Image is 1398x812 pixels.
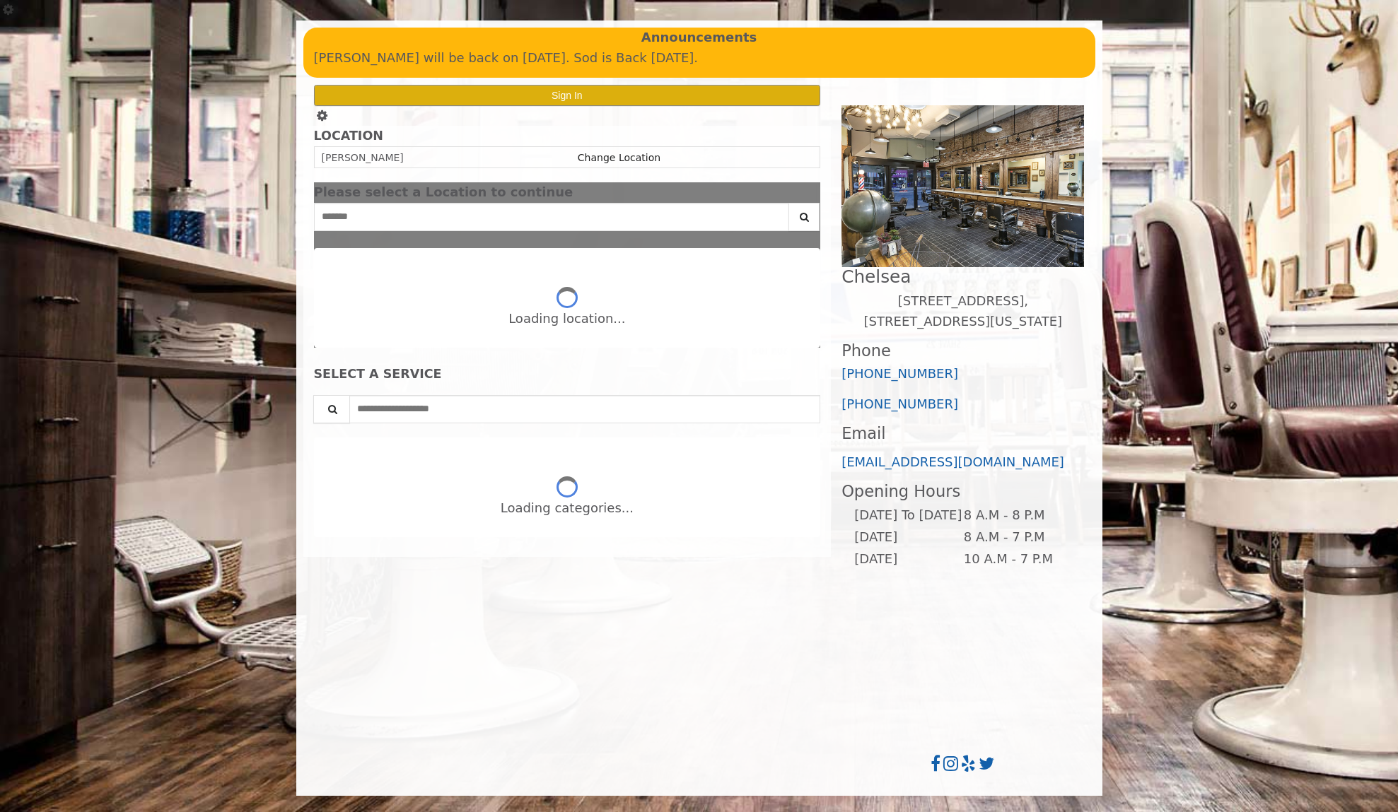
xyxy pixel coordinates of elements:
[314,129,383,143] b: LOCATION
[501,498,634,519] div: Loading categories...
[799,188,820,197] button: close dialog
[963,505,1073,526] td: 8 A.M - 8 P.M
[314,85,821,105] button: Sign In
[796,212,812,222] i: Search button
[841,267,1084,286] h2: Chelsea
[841,366,958,381] a: [PHONE_NUMBER]
[963,526,1073,548] td: 8 A.M - 7 P.M
[508,309,625,329] div: Loading location...
[314,203,790,231] input: Search Center
[854,548,962,570] td: [DATE]
[314,203,821,238] div: Center Select
[841,396,958,411] a: [PHONE_NUMBER]
[854,505,962,526] td: [DATE] To [DATE]
[841,342,1084,360] h3: Phone
[854,526,962,548] td: [DATE]
[578,152,660,163] a: Change Location
[314,367,821,381] div: SELECT A SERVICE
[314,184,573,199] span: Please select a Location to continue
[841,425,1084,442] h3: Email
[322,152,404,163] span: [PERSON_NAME]
[841,454,1064,469] a: [EMAIL_ADDRESS][DOMAIN_NAME]
[641,28,757,48] b: Announcements
[841,291,1084,332] p: [STREET_ADDRESS],[STREET_ADDRESS][US_STATE]
[963,548,1073,570] td: 10 A.M - 7 P.M
[841,483,1084,500] h3: Opening Hours
[314,48,1085,69] p: [PERSON_NAME] will be back on [DATE]. Sod is Back [DATE].
[313,395,350,423] button: Service Search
